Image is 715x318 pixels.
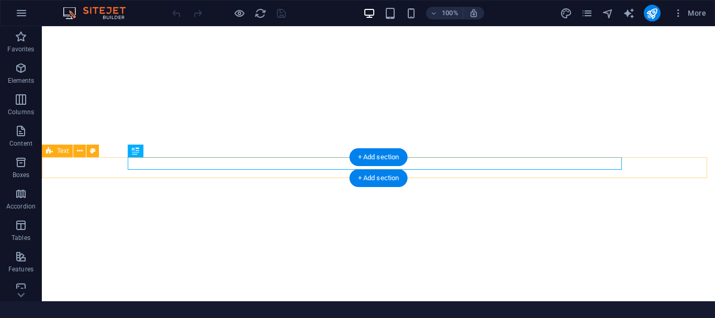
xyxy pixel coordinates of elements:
p: Boxes [13,171,30,179]
button: text_generator [623,7,635,19]
p: Features [8,265,33,273]
button: 100% [426,7,463,19]
i: AI Writer [623,7,635,19]
button: publish [644,5,661,21]
h6: 100% [442,7,459,19]
div: + Add section [350,148,408,166]
i: Pages (Ctrl+Alt+S) [581,7,593,19]
p: Favorites [7,45,34,53]
button: pages [581,7,594,19]
i: Reload page [254,7,266,19]
i: Publish [646,7,658,19]
button: design [560,7,573,19]
button: More [669,5,710,21]
i: Navigator [602,7,614,19]
p: Columns [8,108,34,116]
p: Elements [8,76,35,85]
p: Accordion [6,202,36,211]
button: navigator [602,7,615,19]
p: Content [9,139,32,148]
div: + Add section [350,169,408,187]
span: More [673,8,706,18]
button: reload [254,7,266,19]
i: Design (Ctrl+Alt+Y) [560,7,572,19]
span: Text [57,148,69,154]
i: On resize automatically adjust zoom level to fit chosen device. [469,8,478,18]
img: Editor Logo [60,7,139,19]
button: Click here to leave preview mode and continue editing [233,7,245,19]
p: Tables [12,234,30,242]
